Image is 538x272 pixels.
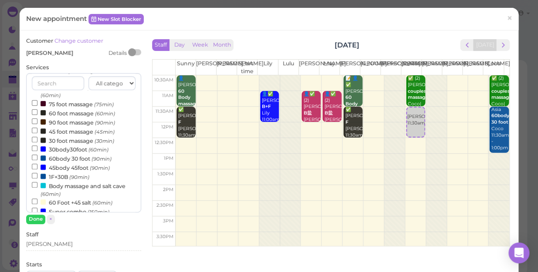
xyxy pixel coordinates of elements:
th: Sunny [176,60,196,75]
th: [PERSON_NAME] [401,60,421,75]
div: 📝 👤✅ [PERSON_NAME] deep [PERSON_NAME] 10:30am - 11:30am [345,75,362,146]
label: 30 foot massage [32,136,114,145]
label: 60body 30 foot [32,154,112,163]
input: Body massage and salt cave (60min) [32,182,37,188]
b: B盐 [303,110,311,116]
label: 60 foot massage [32,108,115,118]
small: (60min) [95,111,115,117]
input: 45 foot massage (45min) [32,128,37,133]
div: [PERSON_NAME] [26,240,73,248]
small: (90min) [95,120,115,126]
div: 👤[PERSON_NAME] Sunny 10:30am - 11:30am [178,75,196,133]
div: ✅ (2) [PERSON_NAME] Coco|[PERSON_NAME] 10:30am - 11:30am [491,75,508,133]
label: 1F+30B [32,172,89,181]
div: ✅ [PERSON_NAME] [PERSON_NAME]|Sunny 11:30am - 12:30pm [345,107,362,151]
small: (60min) [41,191,61,197]
div: Details [108,49,127,57]
a: New Slot Blocker [88,14,144,24]
span: × [49,216,52,222]
div: ✅ [PERSON_NAME] [PERSON_NAME]|Sunny 11:30am - 12:30pm [178,107,196,151]
button: × [47,215,55,224]
b: couples massage [491,88,511,101]
label: 45 foot massage [32,127,115,136]
small: (60min) [88,147,108,153]
th: [PERSON_NAME] [442,60,463,75]
th: [PERSON_NAME] [217,60,237,75]
th: [PERSON_NAME] [196,60,217,75]
label: Services [26,64,49,71]
input: 45body 45foot (90min) [32,164,37,169]
th: [GEOGRAPHIC_DATA] [360,60,380,75]
label: Body massage and salt cave [32,181,135,198]
input: 90 foot massage (90min) [32,118,37,124]
button: Week [189,39,211,51]
div: Asia Coco 11:30am - 1:00pm [491,107,508,151]
th: [PERSON_NAME] [380,60,401,75]
b: 60 Body massage [345,94,365,113]
input: Super combo (150min) [32,208,37,213]
th: [PERSON_NAME] [463,60,483,75]
span: × [507,12,512,24]
div: 👤✅ [PERSON_NAME] Lily 11:00am - 12:00pm [261,91,279,136]
small: (90min) [69,174,89,180]
h2: [DATE] [335,40,359,50]
div: 👤✅ (2) [PERSON_NAME] [PERSON_NAME]|May 11:00am - 12:00pm [324,91,342,142]
span: 3:30pm [156,234,173,239]
span: 12:30pm [155,140,173,145]
label: 45body 45foot [32,163,110,172]
div: Open Intercom Messenger [508,242,529,263]
span: [PERSON_NAME] [26,50,73,56]
label: Super combo [32,207,109,216]
small: (60min) [92,200,112,206]
th: Lily [257,60,278,75]
b: 60body 30 foot [491,113,509,125]
span: 1:30pm [157,171,173,177]
label: 75 foot massage [32,99,114,108]
small: (60min) [41,76,61,82]
span: 10:30am [154,77,173,83]
th: Part time [237,60,257,75]
input: Search [32,76,84,90]
b: F [345,119,348,125]
div: 👤✅ (2) [PERSON_NAME] [PERSON_NAME]|May 11:00am - 12:00pm [303,91,321,142]
label: Starts [26,261,42,269]
small: (75min) [94,101,114,107]
label: 60 foot massage in the cave [32,82,135,99]
th: [PERSON_NAME] [339,60,360,75]
span: 1pm [164,155,173,161]
div: ✅ (2) [PERSON_NAME] Coco|[PERSON_NAME] 10:30am - 11:30am [407,75,425,133]
b: 60 Body massage [178,88,199,107]
button: Month [210,39,233,51]
small: (90min) [91,156,112,162]
input: 30body30foot (60min) [32,145,37,151]
button: [DATE] [473,39,497,51]
b: couples massage [408,88,428,101]
small: (150min) [88,209,109,215]
label: Staff [26,231,38,238]
small: (30min) [95,138,114,144]
th: May [319,60,339,75]
span: 11am [162,93,173,98]
th: [PERSON_NAME] [298,60,319,75]
span: 2pm [163,187,173,192]
button: next [496,39,510,51]
label: Customer [26,37,103,45]
b: B+F [262,104,271,109]
th: [PERSON_NAME] [422,60,442,75]
small: (90min) [90,165,110,171]
small: (60min) [41,92,61,98]
input: 60body 30 foot (90min) [32,154,37,160]
input: 60 Foot +45 salt (60min) [32,198,37,204]
th: Coco [483,60,504,75]
span: 12pm [161,124,173,130]
span: New appointment [26,14,88,23]
button: Done [26,215,45,224]
th: Lulu [278,60,298,75]
input: 60 foot massage (60min) [32,109,37,115]
label: 30body30foot [32,144,108,154]
input: 30 foot massage (30min) [32,137,37,142]
label: 60 body massage in the cave [32,66,135,83]
span: 3pm [163,218,173,224]
input: 1F+30B (90min) [32,173,37,178]
label: 90 foot massage [32,118,115,127]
